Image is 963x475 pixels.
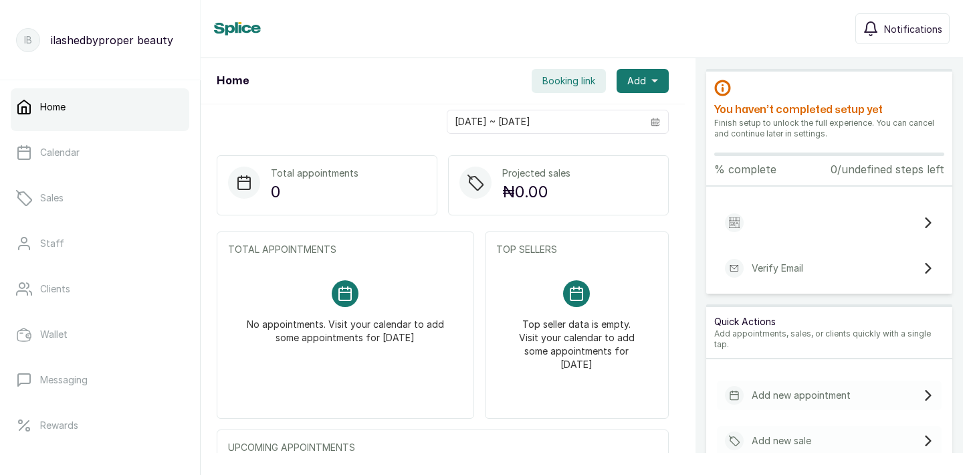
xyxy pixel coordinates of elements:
p: Finish setup to unlock the full experience. You can cancel and continue later in settings. [714,118,944,139]
p: 0/undefined steps left [831,161,944,177]
span: Booking link [542,74,595,88]
p: Sales [40,191,64,205]
a: Wallet [11,316,189,353]
p: Projected sales [502,167,570,180]
a: Calendar [11,134,189,171]
h2: You haven’t completed setup yet [714,102,944,118]
p: Quick Actions [714,315,944,328]
p: 0 [271,180,358,204]
button: Notifications [855,13,950,44]
h1: Home [217,73,249,89]
p: UPCOMING APPOINTMENTS [228,441,657,454]
svg: calendar [651,117,660,126]
input: Select date [447,110,643,133]
p: No appointments. Visit your calendar to add some appointments for [DATE] [244,307,447,345]
p: Rewards [40,419,78,432]
p: Top seller data is empty. Visit your calendar to add some appointments for [DATE] [512,307,641,371]
a: Messaging [11,361,189,399]
p: TOP SELLERS [496,243,657,256]
span: Add [627,74,646,88]
p: Add new appointment [752,389,851,402]
a: Sales [11,179,189,217]
p: Messaging [40,373,88,387]
a: Rewards [11,407,189,444]
button: Add [617,69,669,93]
p: ilashedbyproper beauty [51,32,173,48]
a: Clients [11,270,189,308]
p: TOTAL APPOINTMENTS [228,243,463,256]
span: Notifications [884,22,942,36]
p: Home [40,100,66,114]
p: % complete [714,161,776,177]
p: Staff [40,237,64,250]
button: Booking link [532,69,606,93]
p: Verify Email [752,262,803,275]
p: Total appointments [271,167,358,180]
p: Add new sale [752,434,811,448]
p: ₦0.00 [502,180,570,204]
p: Calendar [40,146,80,159]
p: ib [24,33,32,47]
p: Add appointments, sales, or clients quickly with a single tap. [714,328,944,350]
p: Clients [40,282,70,296]
p: Wallet [40,328,68,341]
a: Staff [11,225,189,262]
a: Home [11,88,189,126]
